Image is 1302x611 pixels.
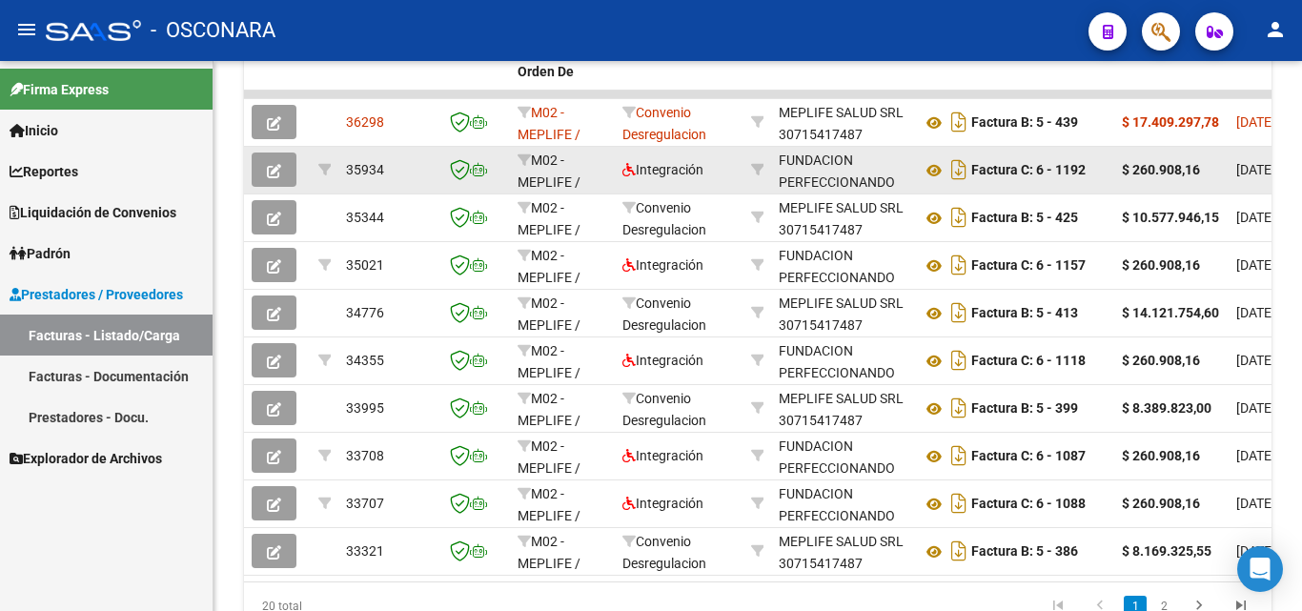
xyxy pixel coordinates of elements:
[1122,305,1219,320] strong: $ 14.121.754,60
[971,163,1086,178] strong: Factura C: 6 - 1192
[971,449,1086,464] strong: Factura C: 6 - 1087
[1122,257,1200,273] strong: $ 260.908,16
[779,436,906,522] div: FUNDACION PERFECCIONANDO EL NORDESTE ARGENTINO
[1122,114,1219,130] strong: $ 17.409.297,78
[1236,448,1275,463] span: [DATE]
[622,534,706,571] span: Convenio Desregulacion
[771,30,914,113] datatable-header-cell: Razón Social
[779,483,906,570] div: FUNDACION PERFECCIONANDO EL NORDESTE ARGENTINO
[622,295,706,333] span: Convenio Desregulacion
[971,544,1078,560] strong: Factura B: 5 - 386
[779,293,906,333] div: 30715417487
[518,295,580,355] span: M02 - MEPLIFE / MEPTEC
[518,42,589,79] span: Facturado x Orden De
[10,161,78,182] span: Reportes
[1236,496,1275,511] span: [DATE]
[518,438,580,498] span: M02 - MEPLIFE / MEPTEC
[338,30,434,113] datatable-header-cell: ID
[971,211,1078,226] strong: Factura B: 5 - 425
[622,257,703,273] span: Integración
[1114,30,1229,113] datatable-header-cell: Monto
[346,543,384,559] span: 33321
[10,120,58,141] span: Inicio
[1237,546,1283,592] div: Open Intercom Messenger
[946,250,971,280] i: Descargar documento
[946,345,971,376] i: Descargar documento
[779,102,904,124] div: MEPLIFE SALUD SRL
[1236,114,1275,130] span: [DATE]
[779,436,906,476] div: 30712533362
[518,200,580,259] span: M02 - MEPLIFE / MEPTEC
[971,115,1078,131] strong: Factura B: 5 - 439
[346,114,384,130] span: 36298
[151,10,275,51] span: - OSCONARA
[518,105,580,164] span: M02 - MEPLIFE / MEPTEC
[518,534,580,593] span: M02 - MEPLIFE / MEPTEC
[518,486,580,545] span: M02 - MEPLIFE / MEPTEC
[622,496,703,511] span: Integración
[346,162,384,177] span: 35934
[1122,210,1219,225] strong: $ 10.577.946,15
[971,497,1086,512] strong: Factura C: 6 - 1088
[518,248,580,307] span: M02 - MEPLIFE / MEPTEC
[946,488,971,519] i: Descargar documento
[779,483,906,523] div: 30712533362
[779,340,906,427] div: FUNDACION PERFECCIONANDO EL NORDESTE ARGENTINO
[1122,543,1211,559] strong: $ 8.169.325,55
[971,258,1086,274] strong: Factura C: 6 - 1157
[15,18,38,41] mat-icon: menu
[1236,162,1275,177] span: [DATE]
[779,150,906,236] div: FUNDACION PERFECCIONANDO EL NORDESTE ARGENTINO
[946,393,971,423] i: Descargar documento
[10,243,71,264] span: Padrón
[10,284,183,305] span: Prestadores / Proveedores
[622,162,703,177] span: Integración
[971,401,1078,417] strong: Factura B: 5 - 399
[615,30,743,113] datatable-header-cell: Area
[346,353,384,368] span: 34355
[346,305,384,320] span: 34776
[346,210,384,225] span: 35344
[779,388,904,410] div: MEPLIFE SALUD SRL
[622,391,706,428] span: Convenio Desregulacion
[1122,353,1200,368] strong: $ 260.908,16
[946,440,971,471] i: Descargar documento
[1122,496,1200,511] strong: $ 260.908,16
[1236,543,1275,559] span: [DATE]
[1236,400,1275,416] span: [DATE]
[946,297,971,328] i: Descargar documento
[779,197,906,237] div: 30715417487
[518,391,580,450] span: M02 - MEPLIFE / MEPTEC
[622,353,703,368] span: Integración
[346,400,384,416] span: 33995
[946,536,971,566] i: Descargar documento
[946,202,971,233] i: Descargar documento
[914,30,1114,113] datatable-header-cell: CPBT
[518,153,580,212] span: M02 - MEPLIFE / MEPTEC
[1236,305,1275,320] span: [DATE]
[779,340,906,380] div: 30712533362
[779,102,906,142] div: 30715417487
[346,257,384,273] span: 35021
[510,30,615,113] datatable-header-cell: Facturado x Orden De
[1236,353,1275,368] span: [DATE]
[434,30,510,113] datatable-header-cell: CAE
[779,245,906,332] div: FUNDACION PERFECCIONANDO EL NORDESTE ARGENTINO
[779,197,904,219] div: MEPLIFE SALUD SRL
[10,448,162,469] span: Explorador de Archivos
[779,388,906,428] div: 30715417487
[1236,257,1275,273] span: [DATE]
[622,448,703,463] span: Integración
[779,531,904,553] div: MEPLIFE SALUD SRL
[10,79,109,100] span: Firma Express
[1122,448,1200,463] strong: $ 260.908,16
[779,293,904,315] div: MEPLIFE SALUD SRL
[779,150,906,190] div: 30712533362
[1236,210,1275,225] span: [DATE]
[10,202,176,223] span: Liquidación de Convenios
[971,354,1086,369] strong: Factura C: 6 - 1118
[971,306,1078,321] strong: Factura B: 5 - 413
[779,245,906,285] div: 30712533362
[1122,400,1211,416] strong: $ 8.389.823,00
[622,200,706,237] span: Convenio Desregulacion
